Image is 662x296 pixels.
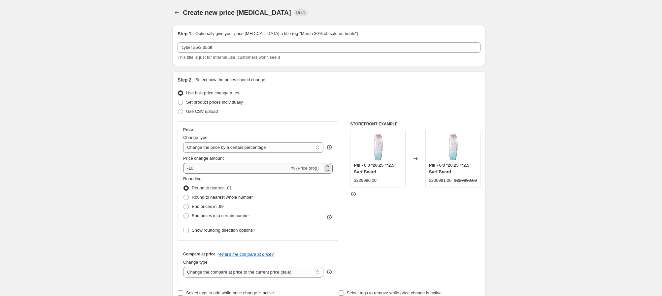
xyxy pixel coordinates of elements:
[192,228,255,233] span: Show rounding direction options?
[354,177,377,184] div: $229990.00
[183,176,202,181] span: Rounding
[429,177,452,184] div: $206991.00
[183,251,215,257] h3: Compare at price
[186,290,274,295] span: Select tags to add while price change is active
[178,30,193,37] h2: Step 1.
[183,163,290,174] input: -15
[183,260,208,265] span: Change type
[326,144,333,150] div: help
[347,290,442,295] span: Select tags to remove while price change is active
[183,156,224,161] span: Price change amount
[296,10,305,15] span: Draft
[192,185,232,190] span: Round to nearest .01
[192,195,253,200] span: Round to nearest whole number
[440,134,466,160] img: 03-1_80x.jpg
[365,134,391,160] img: 03-1_80x.jpg
[454,177,477,184] strike: $229990.00
[178,42,480,53] input: 30% off holiday sale
[186,100,243,105] span: Set product prices individually
[178,77,193,83] h2: Step 2.
[218,252,274,257] button: What's the compare at price?
[192,204,224,209] span: End prices in .99
[326,269,333,275] div: help
[429,163,472,174] span: Pill - 6'0 *20.25 "*2.5" Surf Board
[291,166,318,171] span: % (Price drop)
[354,163,396,174] span: Pill - 6'0 *20.25 "*2.5" Surf Board
[172,8,182,17] button: Price change jobs
[186,109,218,114] span: Use CSV upload
[195,77,265,83] p: Select how the prices should change
[350,121,480,127] h6: STOREFRONT EXAMPLE
[183,127,193,132] h3: Price
[178,55,280,60] span: This title is just for internal use, customers won't see it
[195,30,358,37] p: Optionally give your price [MEDICAL_DATA] a title (eg "March 30% off sale on boots")
[183,9,291,16] span: Create new price [MEDICAL_DATA]
[186,90,239,95] span: Use bulk price change rules
[183,135,208,140] span: Change type
[192,213,250,218] span: End prices in a certain number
